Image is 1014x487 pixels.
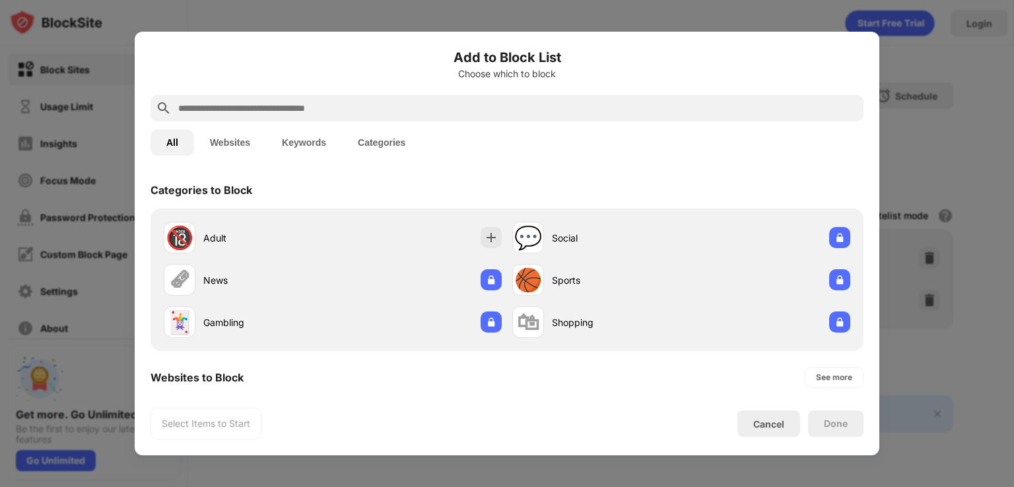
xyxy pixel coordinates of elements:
div: 💬 [514,224,542,251]
h6: Add to Block List [151,48,863,67]
div: Sports [552,273,681,287]
div: 🏀 [514,267,542,294]
div: 🔞 [166,224,193,251]
div: Cancel [753,418,784,430]
div: Categories to Block [151,183,252,197]
div: Gambling [203,315,333,329]
div: Choose which to block [151,69,863,79]
div: Select Items to Start [162,417,250,430]
button: Websites [194,129,266,156]
button: All [151,129,194,156]
div: Done [824,418,848,429]
div: Social [552,231,681,245]
img: search.svg [156,100,172,116]
div: 🗞 [168,267,191,294]
div: Adult [203,231,333,245]
div: News [203,273,333,287]
div: 🛍 [517,309,539,336]
div: Shopping [552,315,681,329]
button: Keywords [266,129,342,156]
div: Websites to Block [151,371,244,384]
div: 🃏 [166,309,193,336]
button: Categories [342,129,421,156]
div: See more [816,371,852,384]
